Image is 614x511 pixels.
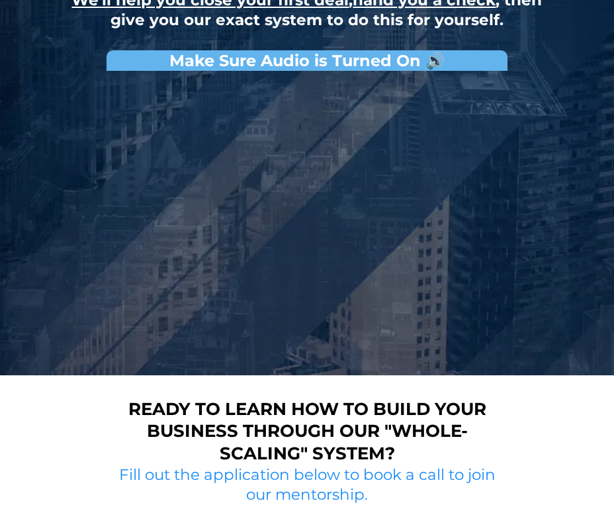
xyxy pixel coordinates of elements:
h2: Fill out the application below to book a call to join our mentorship. [105,465,509,505]
strong: Ready to learn how to build your business through our "whole-scaling" system? [128,398,486,465]
strong: Make Sure Audio is Turned On 🔊 [169,51,445,70]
